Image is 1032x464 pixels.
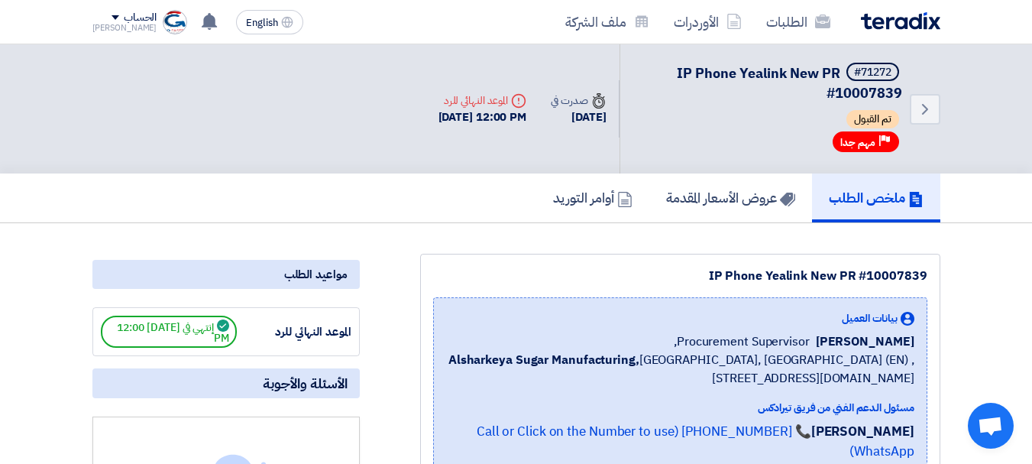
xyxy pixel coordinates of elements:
a: الطلبات [754,4,843,40]
span: مهم جدا [840,135,875,150]
div: الموعد النهائي للرد [438,92,527,109]
div: مواعيد الطلب [92,260,360,289]
a: أوامر التوريد [536,174,649,222]
h5: أوامر التوريد [553,189,632,206]
a: 📞 [PHONE_NUMBER] (Call or Click on the Number to use WhatsApp) [477,422,914,461]
span: [PERSON_NAME] [816,333,914,351]
img: Teradix logo [861,12,940,30]
img: _1727874693316.png [163,10,187,34]
div: الموعد النهائي للرد [237,323,351,341]
h5: IP Phone Yealink New PR #10007839 [639,63,902,102]
span: تم القبول [846,110,899,128]
div: صدرت في [551,92,606,109]
div: [DATE] [551,109,606,126]
h5: ملخص الطلب [829,189,924,206]
div: [PERSON_NAME] [92,24,157,32]
strong: [PERSON_NAME] [811,422,914,441]
div: [DATE] 12:00 PM [438,109,527,126]
div: مسئول الدعم الفني من فريق تيرادكس [446,400,914,416]
div: الحساب [124,11,157,24]
button: English [236,10,303,34]
b: Alsharkeya Sugar Manufacturing, [448,351,639,369]
a: ملخص الطلب [812,174,940,222]
h5: عروض الأسعار المقدمة [666,189,795,206]
a: الأوردرات [662,4,754,40]
a: عروض الأسعار المقدمة [649,174,812,222]
a: ملف الشركة [553,4,662,40]
span: Procurement Supervisor, [674,333,810,351]
span: بيانات العميل [842,310,898,326]
span: English [246,18,278,28]
span: IP Phone Yealink New PR #10007839 [677,63,902,103]
span: الأسئلة والأجوبة [263,375,348,392]
span: إنتهي في [DATE] 12:00 PM [101,316,237,348]
div: IP Phone Yealink New PR #10007839 [433,267,927,285]
span: [GEOGRAPHIC_DATA], [GEOGRAPHIC_DATA] (EN) ,[STREET_ADDRESS][DOMAIN_NAME] [446,351,914,388]
div: #71272 [854,67,891,78]
div: دردشة مفتوحة [968,403,1014,449]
